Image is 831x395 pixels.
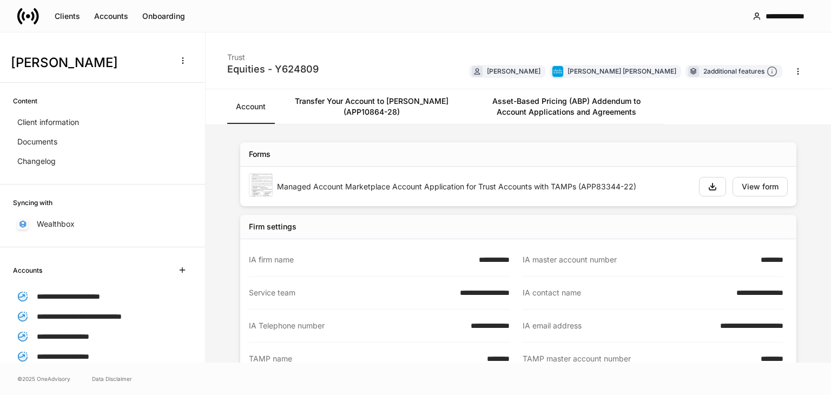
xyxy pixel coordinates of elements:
[552,66,563,77] img: charles-schwab-BFYFdbvS.png
[277,181,690,192] div: Managed Account Marketplace Account Application for Trust Accounts with TAMPs (APP83344-22)
[274,89,469,124] a: Transfer Your Account to [PERSON_NAME] (APP10864-28)
[469,89,664,124] a: Asset-Based Pricing (ABP) Addendum to Account Applications and Agreements
[13,96,37,106] h6: Content
[249,221,296,232] div: Firm settings
[523,287,730,298] div: IA contact name
[249,320,464,331] div: IA Telephone number
[249,149,271,160] div: Forms
[249,353,480,364] div: TAMP name
[94,12,128,20] div: Accounts
[55,12,80,20] div: Clients
[135,8,192,25] button: Onboarding
[142,12,185,20] div: Onboarding
[17,156,56,167] p: Changelog
[11,54,167,71] h3: [PERSON_NAME]
[227,63,319,76] div: Equities - Y624809
[742,183,779,190] div: View form
[568,66,676,76] div: [PERSON_NAME] [PERSON_NAME]
[13,198,52,208] h6: Syncing with
[227,89,274,124] a: Account
[523,320,714,331] div: IA email address
[92,374,132,383] a: Data Disclaimer
[17,374,70,383] span: © 2025 OneAdvisory
[13,265,42,275] h6: Accounts
[37,219,75,229] p: Wealthbox
[13,152,192,171] a: Changelog
[487,66,540,76] div: [PERSON_NAME]
[249,254,472,265] div: IA firm name
[733,177,788,196] button: View form
[13,214,192,234] a: Wealthbox
[13,113,192,132] a: Client information
[87,8,135,25] button: Accounts
[17,117,79,128] p: Client information
[523,353,754,364] div: TAMP master account number
[703,66,777,77] div: 2 additional features
[17,136,57,147] p: Documents
[13,132,192,152] a: Documents
[523,254,754,265] div: IA master account number
[48,8,87,25] button: Clients
[249,287,453,298] div: Service team
[227,45,319,63] div: Trust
